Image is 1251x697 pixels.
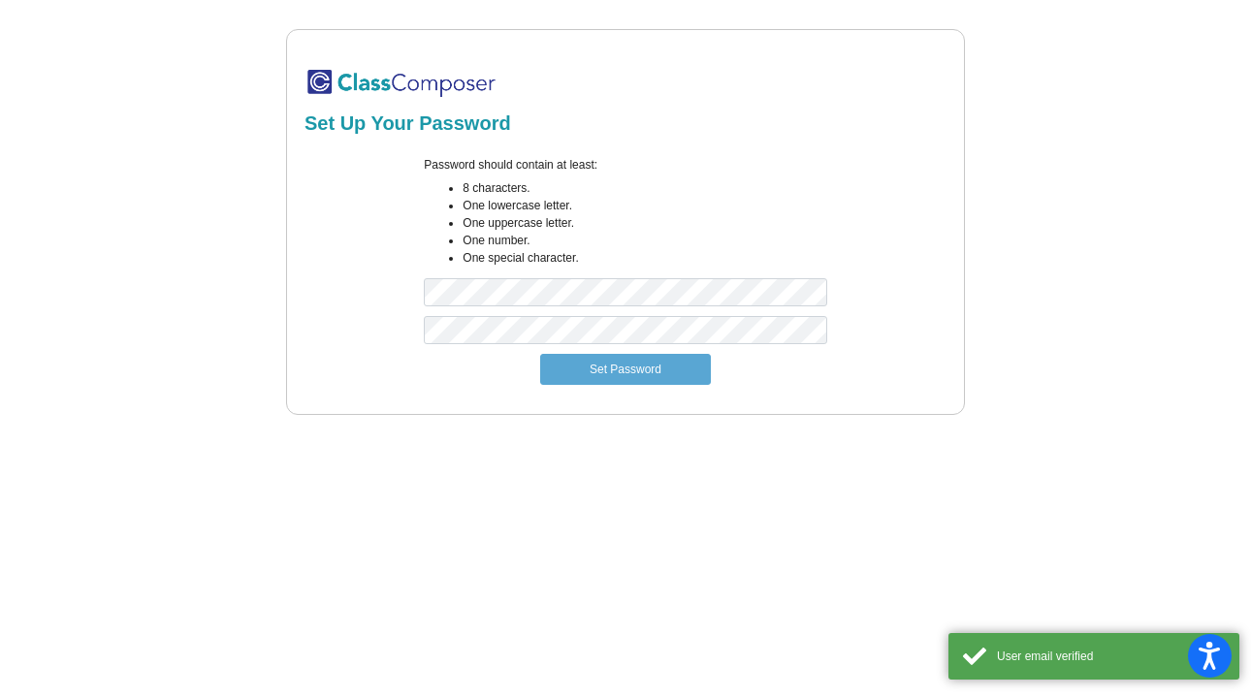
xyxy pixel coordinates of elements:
[463,179,826,197] li: 8 characters.
[997,648,1225,665] div: User email verified
[463,197,826,214] li: One lowercase letter.
[463,249,826,267] li: One special character.
[424,156,597,174] label: Password should contain at least:
[463,232,826,249] li: One number.
[540,354,711,385] button: Set Password
[463,214,826,232] li: One uppercase letter.
[305,111,946,135] h2: Set Up Your Password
